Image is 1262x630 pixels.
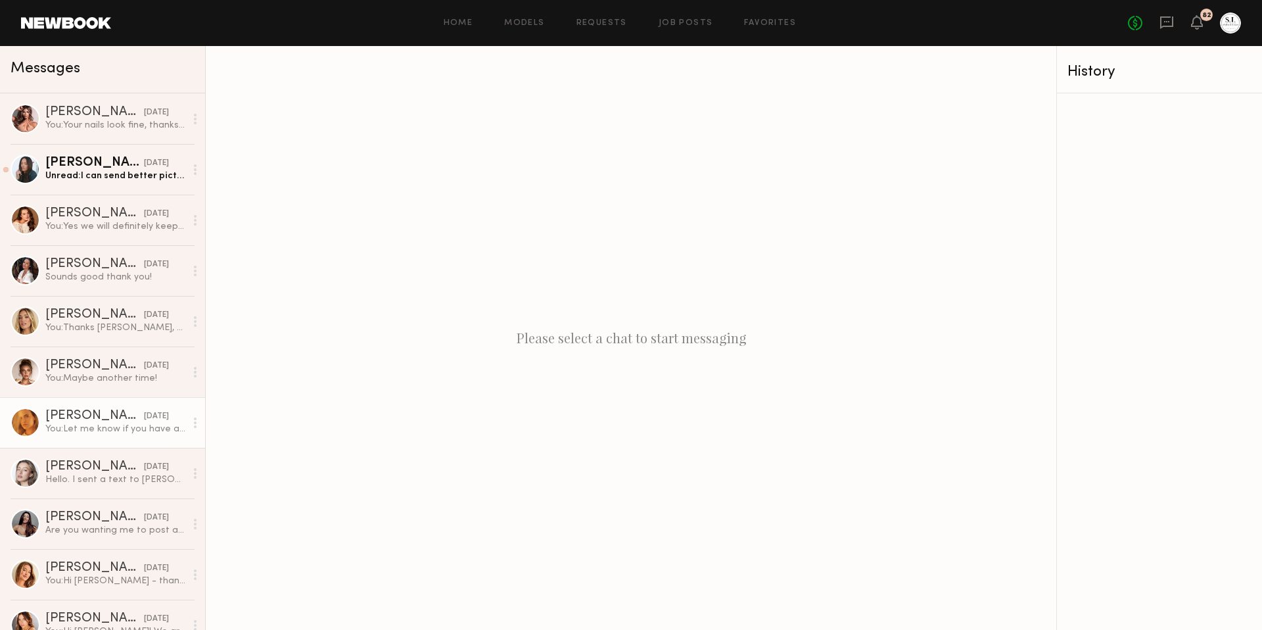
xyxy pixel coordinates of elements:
div: [PERSON_NAME] [45,207,144,220]
div: [DATE] [144,613,169,625]
div: Hello. I sent a text to [PERSON_NAME], I believe. But wanted to send this message here in case yo... [45,473,185,486]
a: Job Posts [659,19,713,28]
div: Please select a chat to start messaging [206,46,1056,630]
div: [PERSON_NAME] [45,359,144,372]
span: Messages [11,61,80,76]
div: [PERSON_NAME] [45,410,144,423]
a: Models [504,19,544,28]
div: [DATE] [144,107,169,119]
div: You: Maybe another time! [45,372,185,385]
div: [DATE] [144,512,169,524]
div: [DATE] [144,461,169,473]
div: You: Thanks [PERSON_NAME], Maybe another time! [45,322,185,334]
div: You: Let me know if you have any questions :) [45,423,185,435]
div: [DATE] [144,309,169,322]
div: Unread: I can send better pictures once I get home. [45,170,185,182]
a: Home [444,19,473,28]
div: [PERSON_NAME] [45,460,144,473]
div: You: Your nails look fine, thanks for checking. [45,119,185,132]
div: [DATE] [144,208,169,220]
div: 82 [1202,12,1211,19]
a: Requests [576,19,627,28]
a: Favorites [744,19,796,28]
div: [PERSON_NAME] [45,511,144,524]
div: [DATE] [144,157,169,170]
div: [DATE] [144,360,169,372]
div: [DATE] [144,258,169,271]
div: [PERSON_NAME] [45,258,144,271]
div: [DATE] [144,562,169,575]
div: You: Hi [PERSON_NAME] - thanks so much! We have a budget to work within, but thank you for the qu... [45,575,185,587]
div: [PERSON_NAME] [45,562,144,575]
div: [DATE] [144,410,169,423]
div: Are you wanting me to post as well? [45,524,185,537]
div: History [1067,64,1251,80]
div: [PERSON_NAME] [45,308,144,322]
div: You: Yes we will definitely keep you in mind! [45,220,185,233]
div: [PERSON_NAME] [45,157,144,170]
div: [PERSON_NAME] [45,612,144,625]
div: [PERSON_NAME] [45,106,144,119]
div: Sounds good thank you! [45,271,185,283]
